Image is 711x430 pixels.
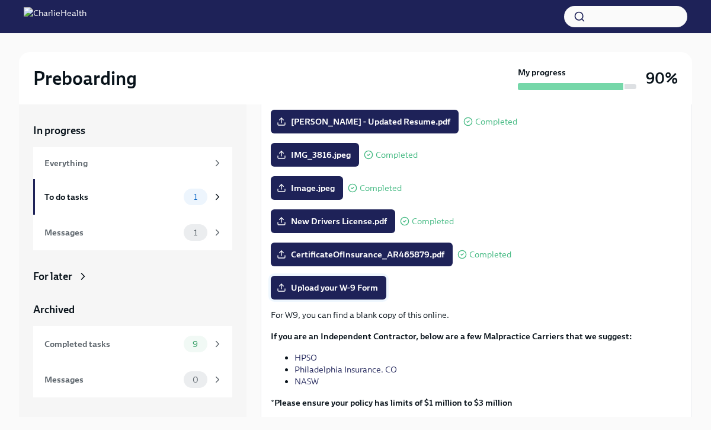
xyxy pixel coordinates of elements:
span: IMG_3816.jpeg [279,149,351,161]
span: Upload your W-9 Form [279,282,378,294]
label: IMG_3816.jpeg [271,143,359,167]
a: Everything [33,147,232,179]
img: CharlieHealth [24,7,87,26]
strong: Please ensure your policy has limits of $1 million to $3 million [274,397,513,408]
label: [PERSON_NAME] - Updated Resume.pdf [271,110,459,133]
span: Completed [360,184,402,193]
div: Everything [44,157,207,170]
span: 0 [185,375,206,384]
span: [PERSON_NAME] - Updated Resume.pdf [279,116,450,128]
span: 1 [187,228,204,237]
div: Completed tasks [44,337,179,351]
label: New Drivers License.pdf [271,209,395,233]
div: For later [33,269,72,284]
span: Image.jpeg [279,182,335,194]
h2: Preboarding [33,66,137,90]
span: Completed [469,250,511,259]
a: Philadelphia Insurance. CO [294,364,397,375]
a: Completed tasks9 [33,326,232,362]
div: Messages [44,226,179,239]
span: Completed [376,151,418,160]
span: New Drivers License.pdf [279,215,387,227]
span: Completed [475,117,517,126]
p: For W9, you can find a blank copy of this online. [271,309,682,321]
label: Image.jpeg [271,176,343,200]
span: 9 [185,340,205,349]
label: Upload your W-9 Form [271,276,386,300]
a: Messages1 [33,215,232,250]
a: Archived [33,302,232,317]
div: To do tasks [44,190,179,203]
a: In progress [33,123,232,138]
div: Messages [44,373,179,386]
label: CertificateOfInsurance_AR465879.pdf [271,243,453,266]
span: Completed [412,217,454,226]
a: For later [33,269,232,284]
span: 1 [187,193,204,202]
strong: My progress [518,66,566,78]
strong: If you are an Independent Contractor, below are a few Malpractice Carriers that we suggest: [271,331,632,342]
a: NASW [294,376,319,387]
a: To do tasks1 [33,179,232,215]
span: CertificateOfInsurance_AR465879.pdf [279,249,444,260]
a: HPSO [294,352,317,363]
h3: 90% [646,68,678,89]
a: Messages0 [33,362,232,397]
